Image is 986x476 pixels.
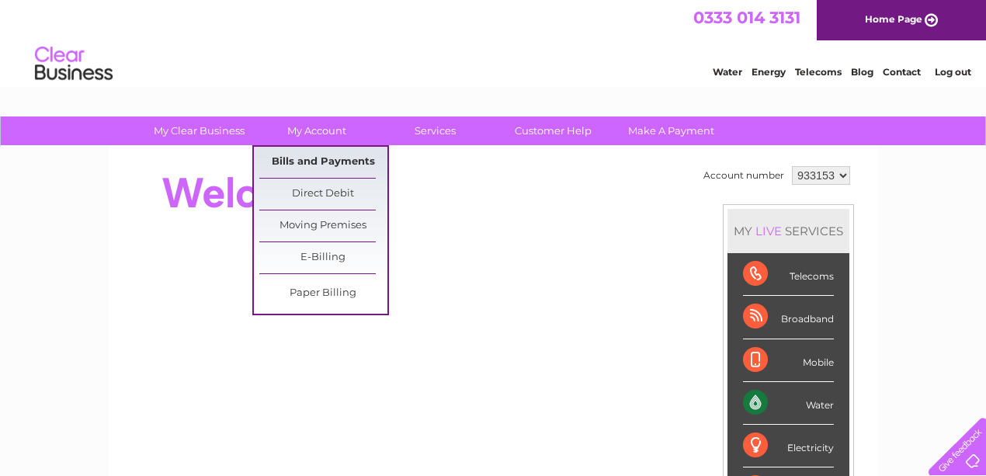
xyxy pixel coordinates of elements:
a: Services [371,116,499,145]
div: Clear Business is a trading name of Verastar Limited (registered in [GEOGRAPHIC_DATA] No. 3667643... [127,9,861,75]
div: Mobile [743,339,834,382]
a: My Account [253,116,381,145]
div: MY SERVICES [727,209,849,253]
div: LIVE [752,224,785,238]
div: Water [743,382,834,425]
a: Telecoms [795,66,842,78]
td: Account number [700,162,788,189]
a: Water [713,66,742,78]
a: E-Billing [259,242,387,273]
a: Blog [851,66,873,78]
img: logo.png [34,40,113,88]
a: Make A Payment [607,116,735,145]
div: Broadband [743,296,834,339]
a: Bills and Payments [259,147,387,178]
a: Paper Billing [259,278,387,309]
a: Direct Debit [259,179,387,210]
a: 0333 014 3131 [693,8,800,27]
a: Moving Premises [259,210,387,241]
div: Telecoms [743,253,834,296]
a: My Clear Business [135,116,263,145]
a: Energy [752,66,786,78]
div: Electricity [743,425,834,467]
a: Log out [935,66,971,78]
a: Customer Help [489,116,617,145]
a: Contact [883,66,921,78]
